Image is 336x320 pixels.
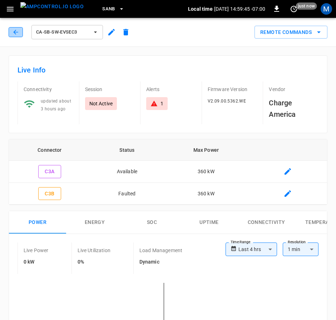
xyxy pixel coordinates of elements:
span: ca-sb-sw-evseC3 [36,28,89,36]
p: Live Utilization [78,247,110,254]
h6: Live Info [18,64,318,76]
button: Power [9,211,66,234]
p: [DATE] 14:59:45 -07:00 [214,5,265,12]
p: Session [85,86,135,93]
h6: 0 kW [24,258,49,266]
span: SanB [102,5,115,13]
img: ampcontrol.io logo [20,2,84,11]
label: Resolution [288,239,306,245]
p: Vendor [269,86,318,93]
td: Available [90,161,164,183]
button: Uptime [181,211,238,234]
p: Alerts [146,86,196,93]
div: 1 [160,100,163,107]
div: 1 min [283,242,318,256]
button: C3A [38,165,61,178]
button: ca-sb-sw-evseC3 [31,25,103,39]
span: just now [296,2,317,10]
button: set refresh interval [288,3,300,15]
p: Live Power [24,247,49,254]
span: V2.09.00.5362.WE [208,99,246,104]
th: Max Power [164,139,248,161]
h6: Charge America [269,97,318,120]
div: remote commands options [255,26,327,39]
th: Status [90,139,164,161]
p: Firmware Version [208,86,257,93]
p: Connectivity [24,86,73,93]
td: Faulted [90,183,164,205]
label: Time Range [231,239,251,245]
div: Last 4 hrs [238,242,277,256]
td: 360 kW [164,161,248,183]
td: 360 kW [164,183,248,205]
p: Load Management [139,247,182,254]
button: Connectivity [238,211,295,234]
p: Not Active [89,100,113,107]
table: connector table [9,139,327,205]
button: C3B [38,187,61,200]
div: profile-icon [321,3,332,15]
h6: 0% [78,258,110,266]
button: SOC [123,211,181,234]
button: Energy [66,211,123,234]
th: Connector [9,139,90,161]
h6: Dynamic [139,258,182,266]
button: Remote Commands [255,26,327,39]
p: Local time [188,5,213,12]
span: updated about 3 hours ago [41,99,71,111]
button: SanB [99,2,127,16]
